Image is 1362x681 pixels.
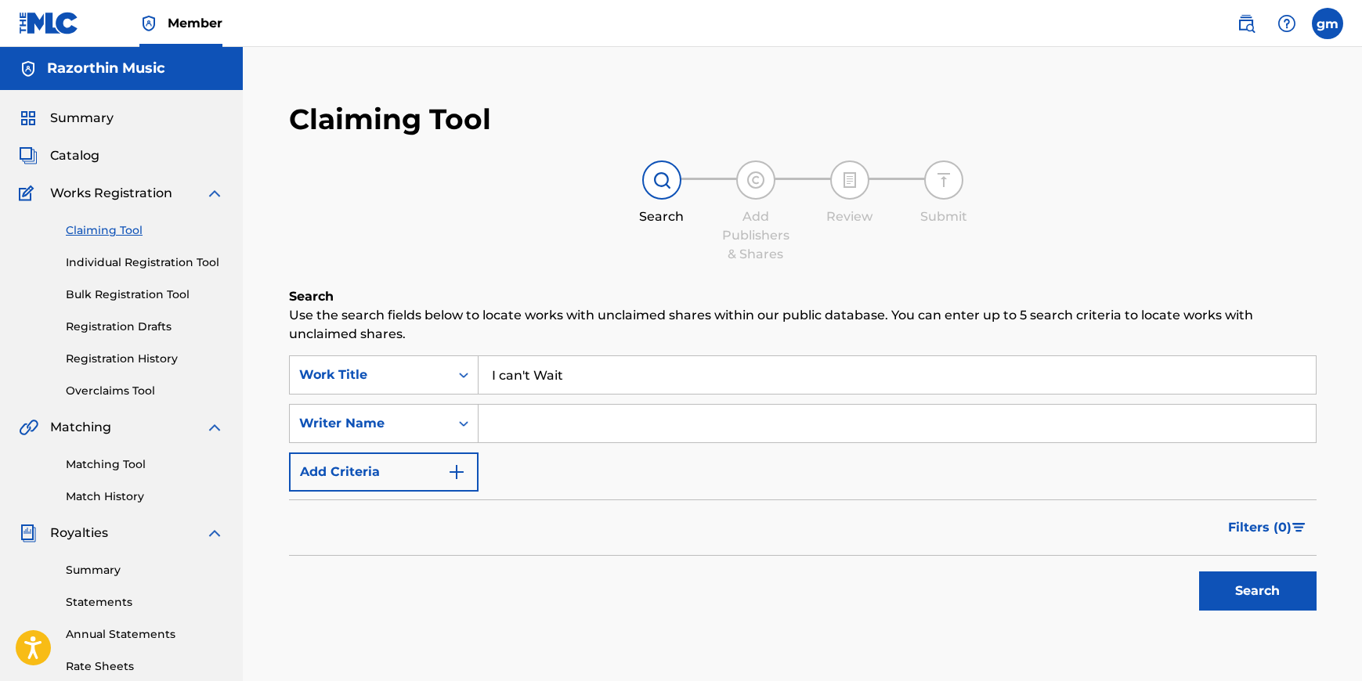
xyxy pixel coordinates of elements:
[1277,14,1296,33] img: help
[50,524,108,542] span: Royalties
[19,12,79,34] img: MLC Logo
[66,383,224,399] a: Overclaims Tool
[168,14,222,32] span: Member
[66,626,224,643] a: Annual Statements
[66,222,224,239] a: Claiming Tool
[289,452,479,492] button: Add Criteria
[623,207,701,226] div: Search
[934,171,953,189] img: step indicator icon for Submit
[19,109,114,128] a: SummarySummary
[19,146,99,165] a: CatalogCatalog
[19,109,38,128] img: Summary
[50,184,172,203] span: Works Registration
[1237,14,1255,33] img: search
[652,171,671,189] img: step indicator icon for Search
[19,59,38,78] img: Accounts
[205,524,224,542] img: expand
[717,207,795,264] div: Add Publishers & Shares
[289,306,1317,344] p: Use the search fields below to locate works with unclaimed shares within our public database. You...
[19,418,38,437] img: Matching
[1292,523,1306,532] img: filter
[66,594,224,611] a: Statements
[299,366,440,384] div: Work Title
[66,658,224,675] a: Rate Sheets
[289,102,491,137] h2: Claiming Tool
[19,524,38,542] img: Royalties
[1318,444,1362,570] iframe: Resource Center
[139,14,158,33] img: Top Rightsholder
[66,351,224,367] a: Registration History
[746,171,765,189] img: step indicator icon for Add Publishers & Shares
[50,109,114,128] span: Summary
[1228,518,1292,537] span: Filters ( 0 )
[811,207,889,226] div: Review
[1271,8,1302,39] div: Help
[1312,8,1343,39] div: User Menu
[66,286,224,303] a: Bulk Registration Tool
[205,418,224,437] img: expand
[1199,571,1317,611] button: Search
[66,254,224,271] a: Individual Registration Tool
[447,463,466,481] img: 9d2ae6d4665cec9f34b9.svg
[19,146,38,165] img: Catalog
[50,146,99,165] span: Catalog
[66,319,224,335] a: Registration Drafts
[1219,508,1317,547] button: Filters (0)
[66,562,224,578] a: Summary
[1230,8,1262,39] a: Public Search
[205,184,224,203] img: expand
[289,355,1317,618] form: Search Form
[905,207,983,226] div: Submit
[289,287,1317,306] h6: Search
[66,456,224,473] a: Matching Tool
[50,418,111,437] span: Matching
[19,184,39,203] img: Works Registration
[66,488,224,505] a: Match History
[47,59,165,77] h5: Razorthin Music
[299,414,440,433] div: Writer Name
[840,171,859,189] img: step indicator icon for Review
